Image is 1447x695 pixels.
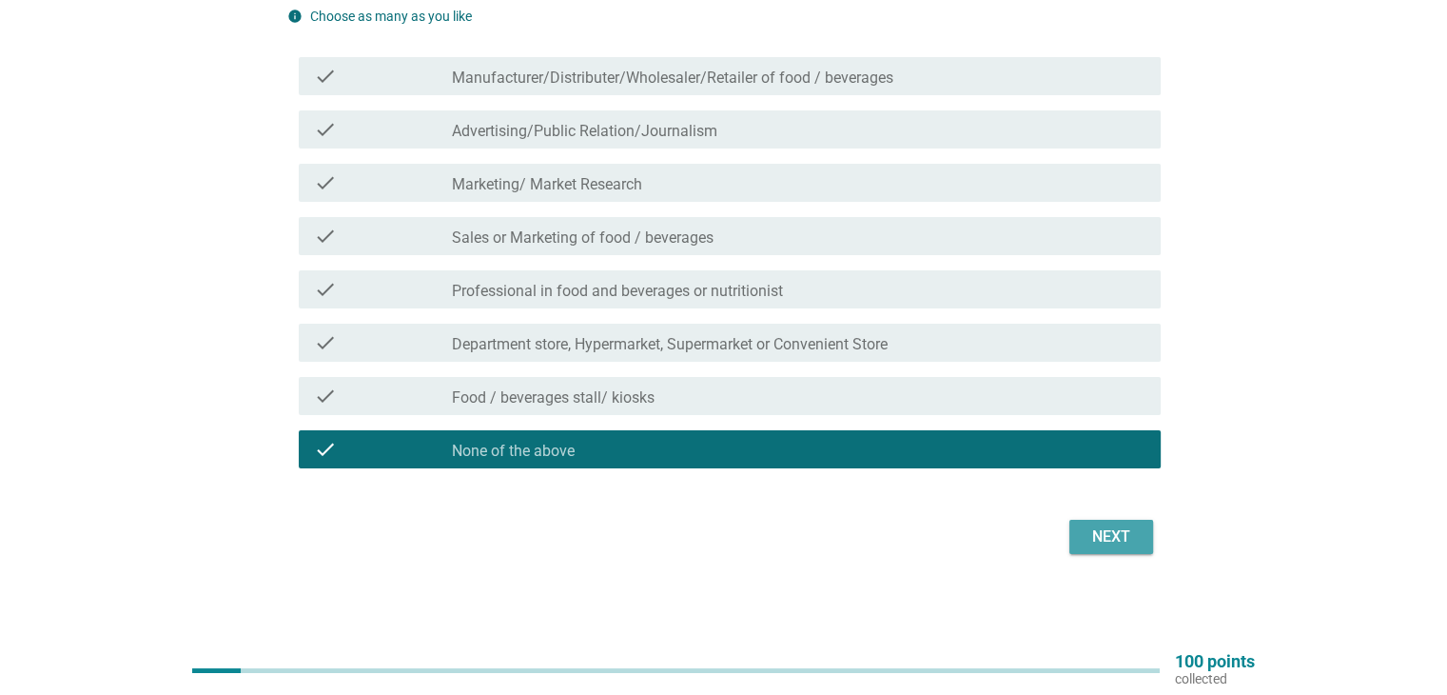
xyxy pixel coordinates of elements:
label: Food / beverages stall/ kiosks [452,388,655,407]
p: 100 points [1175,653,1255,670]
div: Next [1085,526,1138,548]
label: Department store, Hypermarket, Supermarket or Convenient Store [452,335,888,354]
i: check [314,385,337,407]
i: check [314,331,337,354]
i: check [314,171,337,194]
p: collected [1175,670,1255,687]
label: Sales or Marketing of food / beverages [452,228,714,248]
label: Advertising/Public Relation/Journalism [452,122,717,141]
label: Manufacturer/Distributer/Wholesaler/Retailer of food / beverages [452,69,893,88]
label: Professional in food and beverages or nutritionist [452,282,783,301]
label: Choose as many as you like [310,9,472,24]
i: check [314,118,337,141]
i: info [287,9,303,24]
i: check [314,225,337,248]
label: None of the above [452,442,575,461]
label: Marketing/ Market Research [452,175,642,194]
i: check [314,65,337,88]
i: check [314,438,337,461]
button: Next [1069,520,1153,554]
i: check [314,278,337,301]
